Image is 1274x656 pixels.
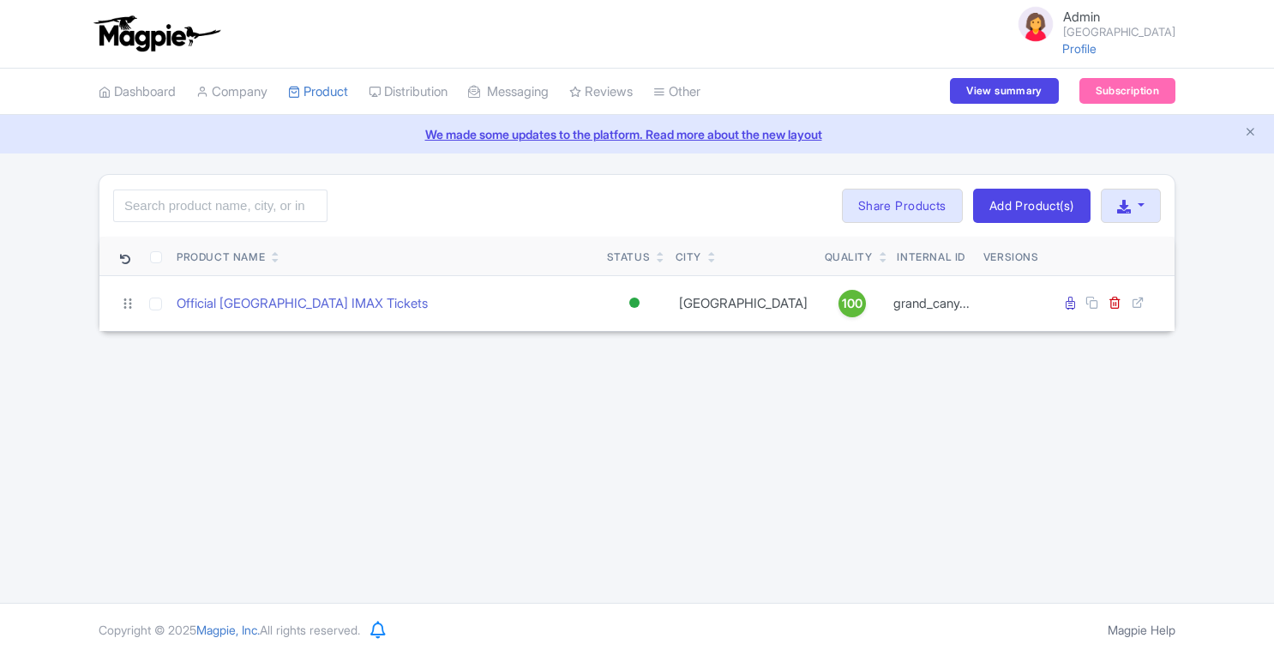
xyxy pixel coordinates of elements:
[113,190,328,222] input: Search product name, city, or interal id
[1244,123,1257,143] button: Close announcement
[569,69,633,116] a: Reviews
[626,291,643,316] div: Active
[1079,78,1175,104] a: Subscription
[950,78,1058,104] a: View summary
[10,125,1264,143] a: We made some updates to the platform. Read more about the new layout
[676,250,701,265] div: City
[653,69,700,116] a: Other
[886,275,977,331] td: grand_cany...
[842,294,862,313] span: 100
[90,15,223,52] img: logo-ab69f6fb50320c5b225c76a69d11143b.png
[825,250,873,265] div: Quality
[177,294,428,314] a: Official [GEOGRAPHIC_DATA] IMAX Tickets
[196,623,260,637] span: Magpie, Inc.
[1005,3,1175,45] a: Admin [GEOGRAPHIC_DATA]
[99,69,176,116] a: Dashboard
[1015,3,1056,45] img: avatar_key_member-9c1dde93af8b07d7383eb8b5fb890c87.png
[607,250,651,265] div: Status
[886,237,977,276] th: Internal ID
[88,621,370,639] div: Copyright © 2025 All rights reserved.
[468,69,549,116] a: Messaging
[196,69,267,116] a: Company
[825,290,880,317] a: 100
[669,275,818,331] td: [GEOGRAPHIC_DATA]
[1063,27,1175,38] small: [GEOGRAPHIC_DATA]
[1108,623,1175,637] a: Magpie Help
[288,69,348,116] a: Product
[369,69,448,116] a: Distribution
[177,250,265,265] div: Product Name
[1063,9,1100,25] span: Admin
[973,189,1091,223] a: Add Product(s)
[842,189,963,223] a: Share Products
[977,237,1046,276] th: Versions
[1062,41,1097,56] a: Profile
